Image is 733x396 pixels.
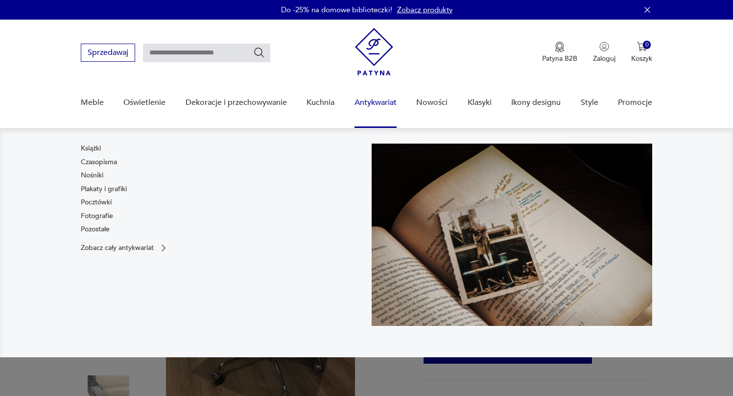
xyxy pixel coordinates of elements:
button: 0Koszyk [631,42,652,63]
img: Patyna - sklep z meblami i dekoracjami vintage [355,28,393,75]
a: Style [581,84,598,122]
p: Zaloguj [593,54,615,63]
a: Zobacz cały antykwariat [81,243,168,253]
a: Meble [81,84,104,122]
button: Zaloguj [593,42,615,63]
a: Pozostałe [81,224,110,234]
a: Fotografie [81,211,113,221]
a: Książki [81,144,101,153]
button: Szukaj [253,47,265,58]
a: Nowości [416,84,448,122]
a: Ikona medaluPatyna B2B [542,42,577,63]
a: Oświetlenie [123,84,166,122]
div: 0 [643,41,651,49]
a: Sprzedawaj [81,50,135,57]
img: c8a9187830f37f141118a59c8d49ce82.jpg [372,144,653,326]
a: Pocztówki [81,198,112,207]
a: Promocje [618,84,652,122]
a: Antykwariat [355,84,397,122]
img: Ikona medalu [555,42,565,52]
img: Ikonka użytkownika [599,42,609,51]
a: Kuchnia [307,84,334,122]
p: Patyna B2B [542,54,577,63]
p: Zobacz cały antykwariat [81,245,154,251]
button: Patyna B2B [542,42,577,63]
a: Klasyki [468,84,492,122]
a: Ikony designu [511,84,561,122]
img: Ikona koszyka [637,42,647,51]
a: Plakaty i grafiki [81,184,127,194]
a: Dekoracje i przechowywanie [186,84,287,122]
a: Czasopisma [81,157,117,167]
a: Nośniki [81,171,103,180]
a: Zobacz produkty [397,5,452,15]
button: Sprzedawaj [81,44,135,62]
p: Koszyk [631,54,652,63]
p: Do -25% na domowe biblioteczki! [281,5,392,15]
